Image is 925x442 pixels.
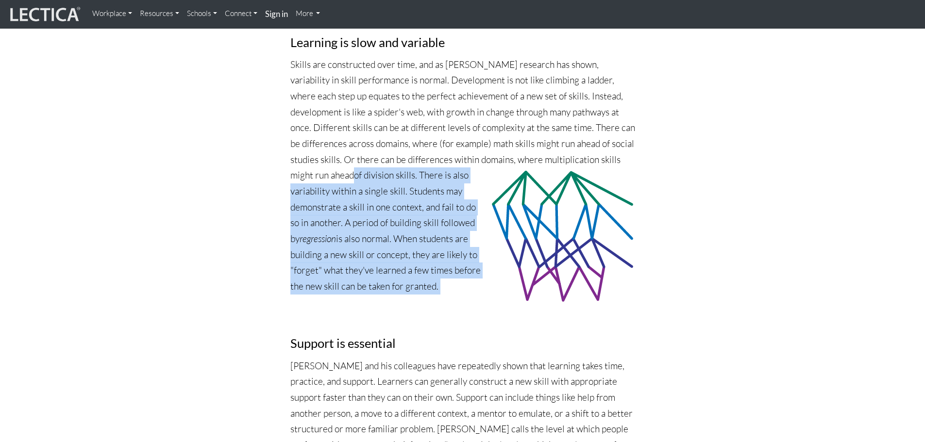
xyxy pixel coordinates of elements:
h3: Learning is slow and variable [290,35,635,49]
h3: Support is essential [290,336,635,350]
i: regression [300,233,336,245]
img: lecticalive [8,5,81,24]
img: Developmental web [489,167,635,304]
a: Workplace [88,4,136,23]
a: Connect [221,4,261,23]
strong: Sign in [265,9,288,19]
a: Sign in [261,4,292,25]
a: Resources [136,4,183,23]
a: Schools [183,4,221,23]
p: Skills are constructed over time, and as [PERSON_NAME] research has shown, variability in skill p... [290,57,635,295]
a: More [292,4,324,23]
